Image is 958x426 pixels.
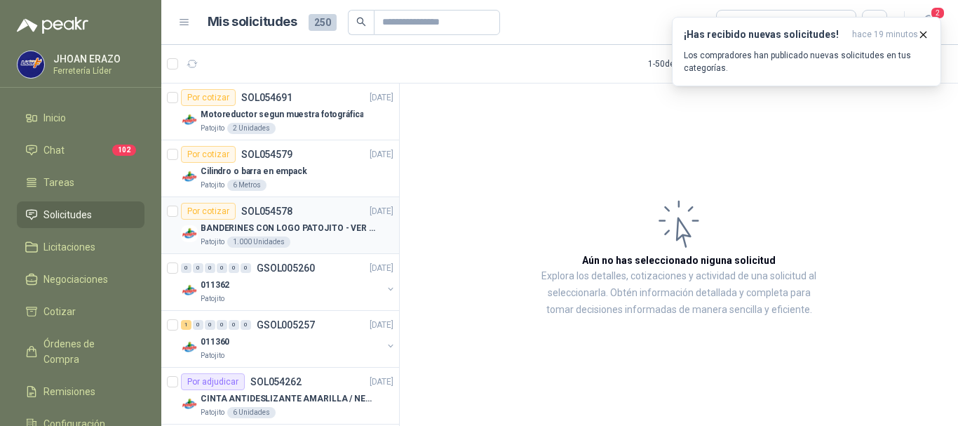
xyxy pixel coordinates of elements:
img: Company Logo [18,51,44,78]
div: Por cotizar [181,89,236,106]
span: 102 [112,145,136,156]
div: 0 [193,263,203,273]
div: 6 Unidades [227,407,276,418]
a: Órdenes de Compra [17,331,144,373]
p: [DATE] [370,91,393,105]
button: 2 [916,10,941,35]
span: Licitaciones [43,239,95,255]
img: Company Logo [181,282,198,299]
div: 1.000 Unidades [227,237,290,248]
span: Negociaciones [43,272,108,287]
p: [DATE] [370,148,393,161]
p: SOL054578 [241,206,292,216]
div: 0 [205,320,215,330]
div: 1 - 50 de 191 [648,53,734,75]
span: search [356,17,366,27]
button: ¡Has recibido nuevas solicitudes!hace 19 minutos Los compradores han publicado nuevas solicitudes... [672,17,941,86]
p: Patojito [201,180,224,191]
p: Patojito [201,237,224,248]
a: Licitaciones [17,234,144,260]
a: Solicitudes [17,201,144,228]
p: 011360 [201,335,229,349]
div: 0 [217,263,227,273]
h3: Aún no has seleccionado niguna solicitud [582,253,776,268]
span: Tareas [43,175,74,190]
a: Por cotizarSOL054579[DATE] Company LogoCilindro o barra en empackPatojito6 Metros [161,140,399,197]
div: 1 [181,320,191,330]
p: [DATE] [370,375,393,389]
h1: Mis solicitudes [208,12,297,32]
p: Cilindro o barra en empack [201,165,307,178]
span: hace 19 minutos [852,29,918,41]
a: Chat102 [17,137,144,164]
a: Negociaciones [17,266,144,293]
p: Patojito [201,350,224,361]
span: Chat [43,142,65,158]
p: 011362 [201,279,229,292]
div: Por adjudicar [181,373,245,390]
a: Remisiones [17,378,144,405]
div: 0 [217,320,227,330]
div: 0 [241,263,251,273]
a: 1 0 0 0 0 0 GSOL005257[DATE] Company Logo011360Patojito [181,317,396,361]
span: Órdenes de Compra [43,336,131,367]
p: Patojito [201,407,224,418]
p: GSOL005260 [257,263,315,273]
div: 0 [229,263,239,273]
span: Cotizar [43,304,76,319]
span: Remisiones [43,384,95,399]
div: 2 Unidades [227,123,276,134]
p: CINTA ANTIDESLIZANTE AMARILLA / NEGRA [201,392,375,406]
div: 0 [229,320,239,330]
p: [DATE] [370,262,393,275]
img: Logo peakr [17,17,88,34]
p: Patojito [201,293,224,305]
a: Por adjudicarSOL054262[DATE] Company LogoCINTA ANTIDESLIZANTE AMARILLA / NEGRAPatojito6 Unidades [161,368,399,425]
p: Patojito [201,123,224,134]
p: [DATE] [370,205,393,218]
p: SOL054262 [250,377,302,387]
a: Tareas [17,169,144,196]
div: Por cotizar [181,146,236,163]
p: SOL054579 [241,149,292,159]
div: 6 Metros [227,180,267,191]
div: 0 [205,263,215,273]
img: Company Logo [181,112,198,128]
img: Company Logo [181,168,198,185]
a: Inicio [17,105,144,131]
p: Explora los detalles, cotizaciones y actividad de una solicitud al seleccionarla. Obtén informaci... [540,268,818,319]
a: Cotizar [17,298,144,325]
a: Por cotizarSOL054578[DATE] Company LogoBANDERINES CON LOGO PATOJITO - VER DOC ADJUNTOPatojito1.00... [161,197,399,254]
img: Company Logo [181,396,198,413]
p: Ferretería Líder [53,67,141,75]
div: Todas [725,15,755,30]
div: 0 [181,263,191,273]
p: [DATE] [370,319,393,332]
span: Inicio [43,110,66,126]
div: 0 [241,320,251,330]
span: 2 [930,6,945,20]
a: Por cotizarSOL054691[DATE] Company LogoMotoreductor segun muestra fotográficaPatojito2 Unidades [161,84,399,140]
h3: ¡Has recibido nuevas solicitudes! [684,29,846,41]
p: GSOL005257 [257,320,315,330]
img: Company Logo [181,225,198,242]
img: Company Logo [181,339,198,356]
a: 0 0 0 0 0 0 GSOL005260[DATE] Company Logo011362Patojito [181,260,396,305]
p: Motoreductor segun muestra fotográfica [201,108,363,121]
span: 250 [309,14,337,31]
p: SOL054691 [241,93,292,102]
div: Por cotizar [181,203,236,220]
div: 0 [193,320,203,330]
p: Los compradores han publicado nuevas solicitudes en tus categorías. [684,49,929,74]
span: Solicitudes [43,207,92,222]
p: BANDERINES CON LOGO PATOJITO - VER DOC ADJUNTO [201,222,375,235]
p: JHOAN ERAZO [53,54,141,64]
